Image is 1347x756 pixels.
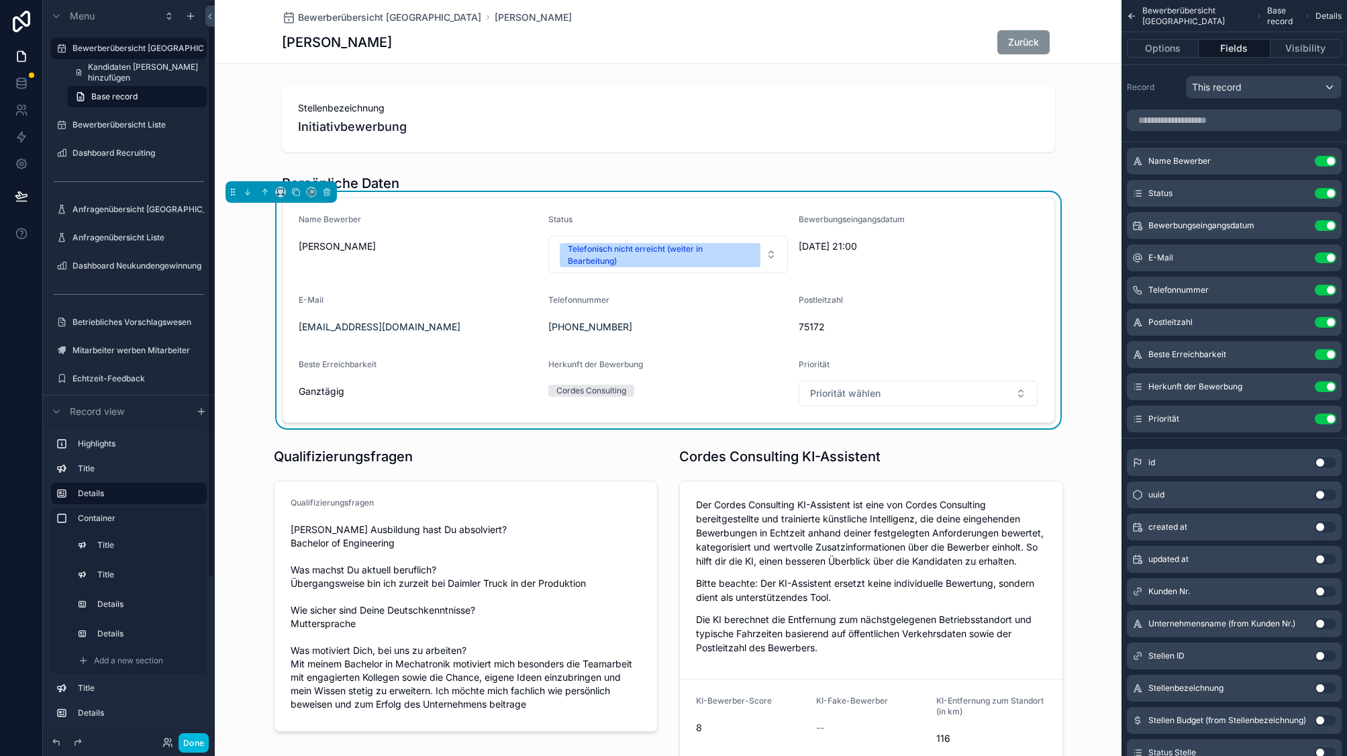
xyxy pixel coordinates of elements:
[70,404,124,418] span: Record view
[1148,220,1254,231] span: Bewerbungseingangsdatum
[72,261,201,271] label: Dashboard Neukundengewinnung
[1148,381,1242,392] span: Herkunft der Bewerbung
[1148,489,1164,500] span: uuid
[282,33,392,52] h1: [PERSON_NAME]
[299,240,538,253] span: [PERSON_NAME]
[1148,554,1189,565] span: updated at
[299,320,460,334] a: [EMAIL_ADDRESS][DOMAIN_NAME]
[548,214,572,224] span: Status
[299,295,323,305] span: E-Mail
[495,11,572,24] a: [PERSON_NAME]
[72,148,199,158] label: Dashboard Recruiting
[70,9,95,23] span: Menu
[78,488,196,499] label: Details
[72,43,204,54] label: Bewerberübersicht [GEOGRAPHIC_DATA]
[1267,5,1299,27] span: Base record
[810,387,881,400] span: Priorität wählen
[556,385,626,397] div: Cordes Consulting
[299,385,538,398] span: Ganztägig
[1148,317,1193,328] span: Postleitzahl
[548,359,643,369] span: Herkunft der Bewerbung
[1148,349,1226,360] span: Beste Erreichbarkeit
[88,62,199,83] span: Kandidaten [PERSON_NAME] hinzufügen
[72,317,199,328] label: Betriebliches Vorschlagswesen
[299,214,361,224] span: Name Bewerber
[91,91,138,102] span: Base record
[1142,5,1251,27] span: Bewerberübersicht [GEOGRAPHIC_DATA]
[1148,651,1185,661] span: Stellen ID
[72,373,199,384] label: Echtzeit-Feedback
[72,232,199,243] label: Anfragenübersicht Liste
[43,427,215,729] div: scrollable content
[568,243,752,267] div: Telefonisch nicht erreicht (weiter in Bearbeitung)
[282,11,481,24] a: Bewerberübersicht [GEOGRAPHIC_DATA]
[1148,457,1155,468] span: id
[1186,76,1342,99] button: This record
[799,320,1038,334] span: 75172
[799,295,843,305] span: Postleitzahl
[78,463,196,474] label: Title
[298,11,481,24] span: Bewerberübersicht [GEOGRAPHIC_DATA]
[72,204,204,215] label: Anfragenübersicht [GEOGRAPHIC_DATA]
[1270,39,1342,58] button: Visibility
[299,359,377,369] span: Beste Erreichbarkeit
[1148,586,1190,597] span: Kunden Nr.
[1148,522,1187,532] span: created at
[1148,715,1306,726] span: Stellen Budget (from Stellenbezeichnung)
[72,345,199,356] label: Mitarbeiter werben Mitarbeiter
[1127,82,1181,93] label: Record
[78,438,196,449] label: Highlights
[78,708,196,718] label: Details
[1148,683,1224,694] span: Stellenbezeichnung
[72,120,199,130] label: Bewerberübersicht Liste
[78,513,196,524] label: Container
[97,599,193,610] label: Details
[1148,285,1209,295] span: Telefonnummer
[548,236,788,273] button: Select Button
[1192,81,1242,94] span: This record
[94,655,163,666] span: Add a new section
[1315,11,1342,21] span: Details
[179,733,209,753] button: Done
[67,62,207,83] a: Kandidaten [PERSON_NAME] hinzufügen
[1127,39,1199,58] button: Options
[67,86,207,107] a: Base record
[97,540,193,551] label: Title
[799,240,976,253] span: [DATE] 21:00
[1148,188,1173,199] span: Status
[799,359,830,369] span: Priorität
[1148,618,1295,629] span: Unternehmensname (from Kunden Nr.)
[97,628,193,639] label: Details
[78,683,196,694] label: Title
[1199,39,1270,58] button: Fields
[799,381,1038,406] button: Select Button
[1148,252,1173,263] span: E-Mail
[548,295,609,305] span: Telefonnummer
[799,214,905,224] span: Bewerbungseingangsdatum
[97,569,193,580] label: Title
[1148,156,1211,167] span: Name Bewerber
[548,320,632,334] a: [PHONE_NUMBER]
[1148,414,1179,424] span: Priorität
